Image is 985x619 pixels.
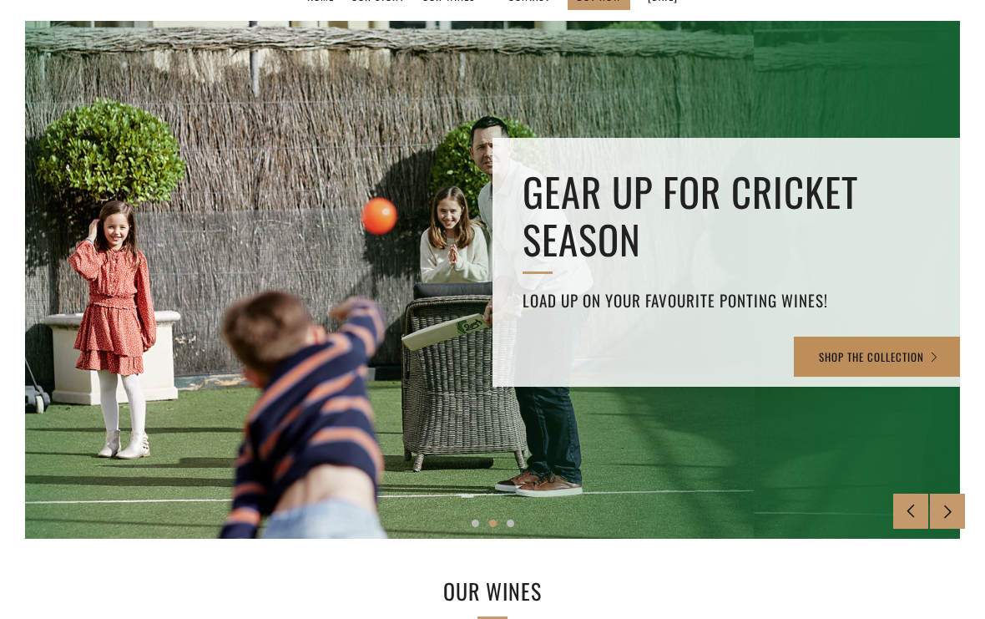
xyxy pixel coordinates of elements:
h2: GEAR UP FOR CRICKET SEASON [523,168,930,264]
button: 1 [472,520,479,527]
h2: OUR WINES [217,574,768,609]
a: SHOP THE COLLECTION [794,337,965,377]
button: 3 [507,520,514,527]
h4: Load up on your favourite Ponting Wines! [523,286,930,314]
button: 2 [489,520,497,527]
